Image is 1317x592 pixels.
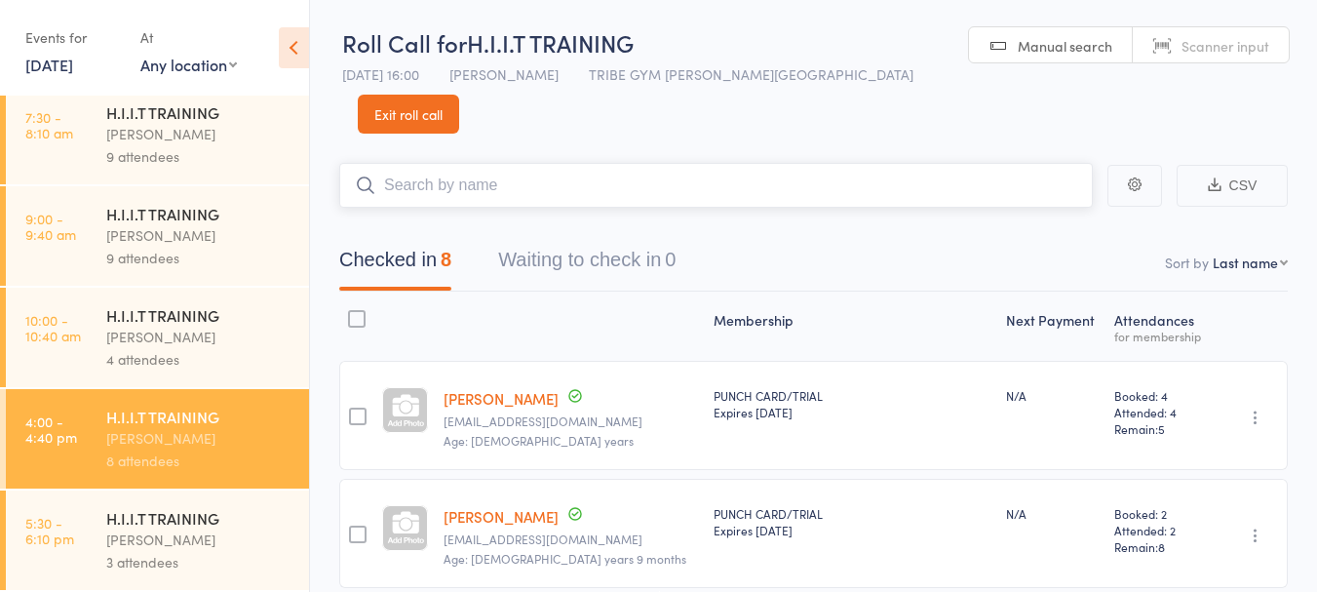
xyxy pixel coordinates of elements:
div: Atten­dances [1106,300,1213,352]
span: Age: [DEMOGRAPHIC_DATA] years 9 months [444,550,686,567]
div: Events for [25,21,121,54]
div: [PERSON_NAME] [106,427,292,450]
button: Waiting to check in0 [498,239,676,291]
span: Attended: 4 [1114,404,1205,420]
span: Scanner input [1181,36,1269,56]
span: [DATE] 16:00 [342,64,419,84]
div: PUNCH CARD/TRIAL [714,387,990,420]
div: 0 [665,249,676,270]
span: Booked: 2 [1114,505,1205,522]
time: 9:00 - 9:40 am [25,211,76,242]
div: H.I.I.T TRAINING [106,203,292,224]
span: Manual search [1018,36,1112,56]
div: At [140,21,237,54]
span: [PERSON_NAME] [449,64,559,84]
label: Sort by [1165,253,1209,272]
div: 8 attendees [106,450,292,472]
span: 5 [1158,420,1165,437]
div: 4 attendees [106,348,292,371]
time: 4:00 - 4:40 pm [25,414,77,445]
div: Last name [1213,253,1278,272]
div: [PERSON_NAME] [106,326,292,348]
div: Any location [140,54,237,75]
div: Expires [DATE] [714,404,990,420]
div: for membership [1114,330,1205,342]
a: 7:30 -8:10 amH.I.I.T TRAINING[PERSON_NAME]9 attendees [6,85,309,184]
span: Remain: [1114,538,1205,555]
div: N/A [1006,387,1100,404]
span: TRIBE GYM [PERSON_NAME][GEOGRAPHIC_DATA] [589,64,913,84]
div: Membership [706,300,998,352]
input: Search by name [339,163,1093,208]
span: H.I.I.T TRAINING [467,26,634,59]
span: Attended: 2 [1114,522,1205,538]
time: 7:30 - 8:10 am [25,109,73,140]
time: 10:00 - 10:40 am [25,312,81,343]
div: 8 [441,249,451,270]
div: H.I.I.T TRAINING [106,507,292,529]
time: 5:30 - 6:10 pm [25,515,74,546]
span: 8 [1158,538,1165,555]
div: Next Payment [998,300,1107,352]
div: H.I.I.T TRAINING [106,101,292,123]
div: [PERSON_NAME] [106,529,292,551]
a: 9:00 -9:40 amH.I.I.T TRAINING[PERSON_NAME]9 attendees [6,186,309,286]
a: [PERSON_NAME] [444,388,559,409]
div: H.I.I.T TRAINING [106,406,292,427]
span: Remain: [1114,420,1205,437]
div: H.I.I.T TRAINING [106,304,292,326]
span: Roll Call for [342,26,467,59]
span: Age: [DEMOGRAPHIC_DATA] years [444,432,634,449]
div: 9 attendees [106,145,292,168]
a: 4:00 -4:40 pmH.I.I.T TRAINING[PERSON_NAME]8 attendees [6,389,309,489]
button: CSV [1177,165,1288,207]
a: 5:30 -6:10 pmH.I.I.T TRAINING[PERSON_NAME]3 attendees [6,491,309,590]
div: [PERSON_NAME] [106,224,292,247]
small: Monicaezzia@gmail.com [444,414,697,428]
div: PUNCH CARD/TRIAL [714,505,990,538]
span: Booked: 4 [1114,387,1205,404]
button: Checked in8 [339,239,451,291]
a: 10:00 -10:40 amH.I.I.T TRAINING[PERSON_NAME]4 attendees [6,288,309,387]
div: Expires [DATE] [714,522,990,538]
a: Exit roll call [358,95,459,134]
div: [PERSON_NAME] [106,123,292,145]
div: 3 attendees [106,551,292,573]
div: 9 attendees [106,247,292,269]
small: benjamindent97@gmail.com [444,533,697,546]
a: [DATE] [25,54,73,75]
a: [PERSON_NAME] [444,506,559,527]
div: N/A [1006,505,1100,522]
